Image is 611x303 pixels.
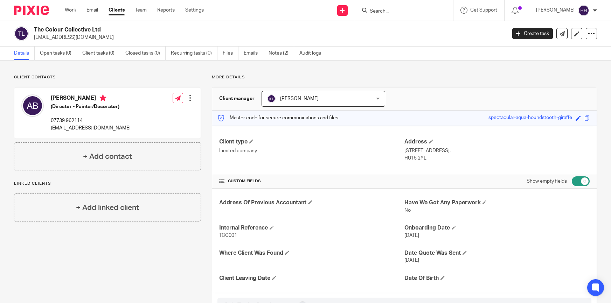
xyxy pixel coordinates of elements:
h5: (Director - Painter/Decorator) [51,103,131,110]
input: Search [369,8,432,15]
a: Settings [185,7,204,14]
h4: Address Of Previous Accountant [219,199,404,206]
h4: Internal Reference [219,224,404,232]
h4: Have We Got Any Paperwork [404,199,590,206]
a: Clients [109,7,125,14]
a: Reports [157,7,175,14]
p: Master code for secure communications and files [217,114,338,121]
img: svg%3E [578,5,589,16]
p: More details [212,75,597,80]
p: Client contacts [14,75,201,80]
a: Create task [512,28,553,39]
h2: The Colour Collective Ltd [34,26,408,34]
h4: Where Client Was Found [219,249,404,257]
a: Details [14,47,35,60]
p: HU15 2YL [404,155,590,162]
span: No [404,208,411,213]
div: spectacular-aqua-houndstooth-giraffe [488,114,572,122]
h4: Date Quote Was Sent [404,249,590,257]
span: TCC001 [219,233,237,238]
span: [DATE] [404,233,419,238]
p: [EMAIL_ADDRESS][DOMAIN_NAME] [51,125,131,132]
p: Limited company [219,147,404,154]
h3: Client manager [219,95,255,102]
i: Primary [99,94,106,101]
h4: Date Of Birth [404,275,590,282]
h4: Onboarding Date [404,224,590,232]
p: [PERSON_NAME] [536,7,575,14]
h4: + Add linked client [76,202,139,213]
h4: Address [404,138,590,146]
span: Get Support [470,8,497,13]
span: [PERSON_NAME] [280,96,319,101]
a: Client tasks (0) [82,47,120,60]
a: Recurring tasks (0) [171,47,217,60]
a: Open tasks (0) [40,47,77,60]
h4: Client type [219,138,404,146]
img: svg%3E [267,94,276,103]
a: Closed tasks (0) [125,47,166,60]
p: Linked clients [14,181,201,186]
a: Audit logs [299,47,326,60]
h4: [PERSON_NAME] [51,94,131,103]
img: svg%3E [21,94,44,117]
span: [DATE] [404,258,419,263]
img: svg%3E [14,26,29,41]
img: Pixie [14,6,49,15]
h4: CUSTOM FIELDS [219,178,404,184]
a: Emails [244,47,263,60]
p: [STREET_ADDRESS], [404,147,590,154]
h4: Client Leaving Date [219,275,404,282]
a: Work [65,7,76,14]
a: Team [135,7,147,14]
p: 07739 962114 [51,117,131,124]
a: Notes (2) [269,47,294,60]
a: Email [86,7,98,14]
p: [EMAIL_ADDRESS][DOMAIN_NAME] [34,34,502,41]
label: Show empty fields [527,178,567,185]
a: Files [223,47,238,60]
h4: + Add contact [83,151,132,162]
